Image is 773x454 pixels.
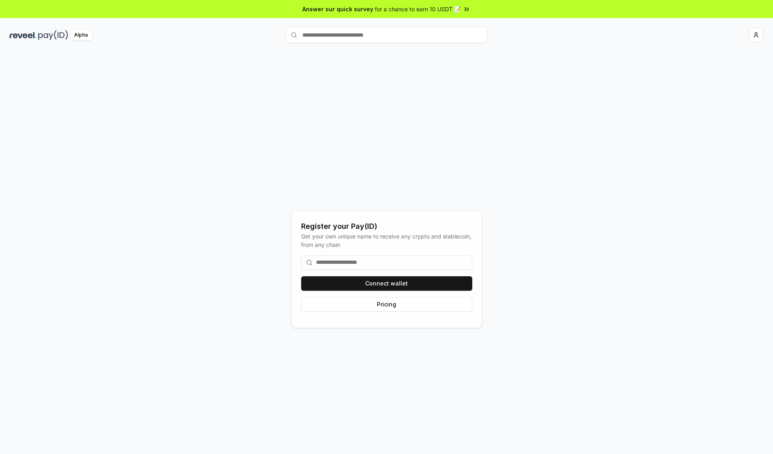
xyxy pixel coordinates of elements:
button: Pricing [301,297,472,312]
div: Register your Pay(ID) [301,221,472,232]
div: Get your own unique name to receive any crypto and stablecoin, from any chain [301,232,472,249]
span: for a chance to earn 10 USDT 📝 [375,5,461,13]
img: reveel_dark [10,30,37,40]
div: Alpha [70,30,92,40]
span: Answer our quick survey [302,5,373,13]
button: Connect wallet [301,276,472,291]
img: pay_id [38,30,68,40]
